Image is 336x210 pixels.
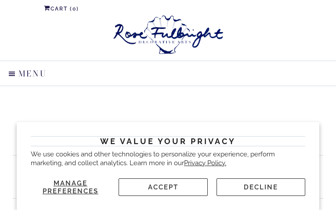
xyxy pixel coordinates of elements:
a: Cart (0) [44,2,79,15]
button: Manage preferences [31,178,110,196]
a: Privacy Policy. [184,159,226,167]
h2: We value your privacy [31,136,305,146]
p: We use cookies and other technologies to personalize your experience, perform marketing, and coll... [31,150,305,167]
span: Manage preferences [43,179,98,195]
button: Decline [217,178,305,196]
button: Accept [119,178,207,196]
h2: Exquisite British Loungewear [13,171,323,199]
span: 0 [72,6,76,12]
